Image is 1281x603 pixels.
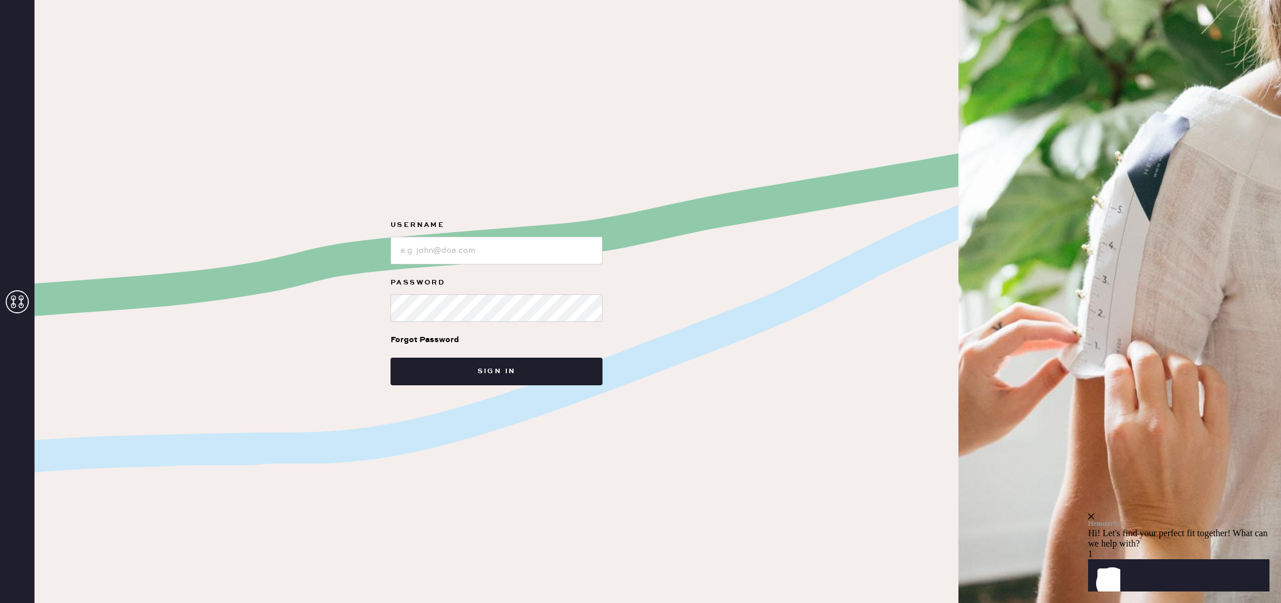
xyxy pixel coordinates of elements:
[391,237,602,264] input: e.g. john@doe.com
[1088,443,1278,601] iframe: Front Chat
[391,276,602,290] label: Password
[391,333,459,346] div: Forgot Password
[391,358,602,385] button: Sign in
[391,218,602,232] label: Username
[391,322,459,358] a: Forgot Password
